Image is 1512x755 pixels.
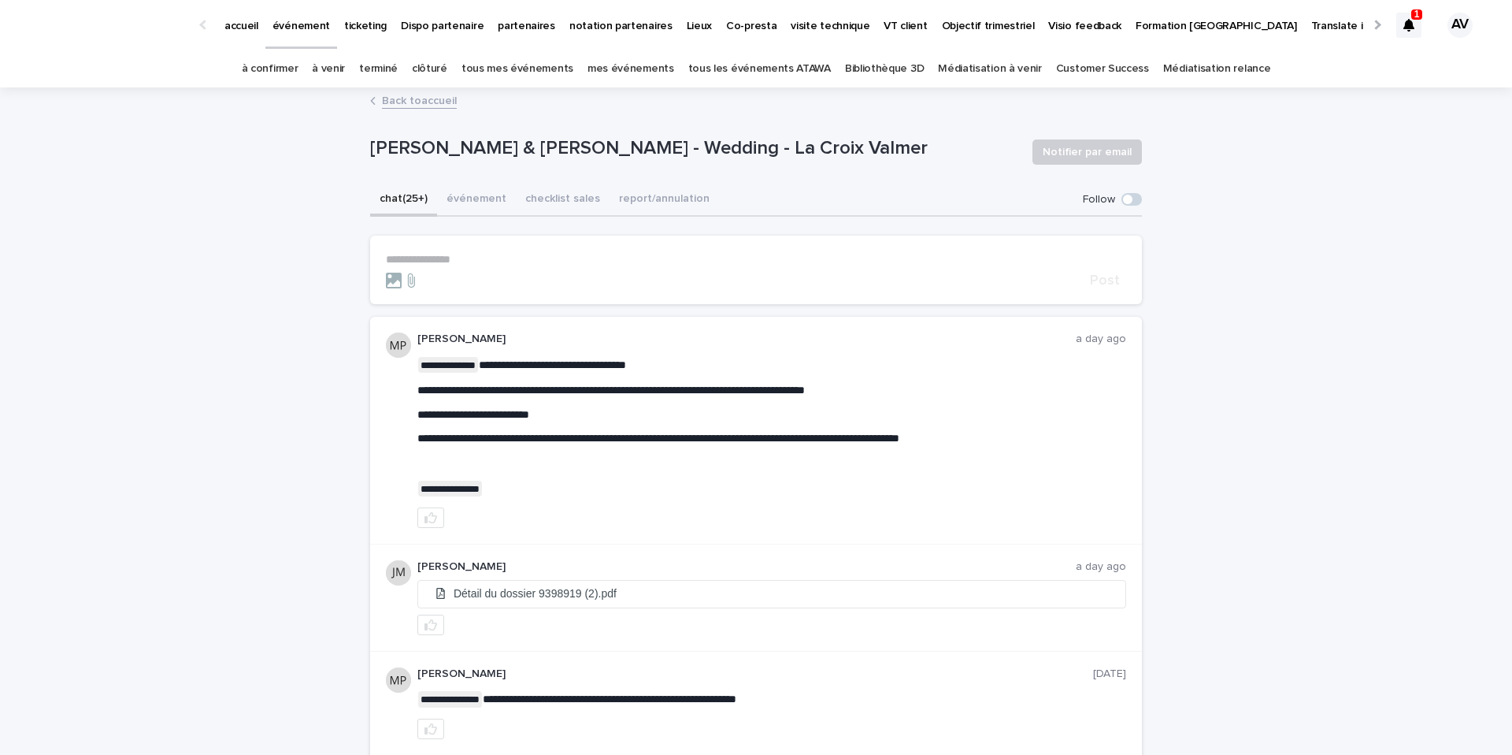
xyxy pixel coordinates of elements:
button: like this post [417,615,444,635]
a: à confirmer [242,50,298,87]
a: à venir [312,50,345,87]
a: Détail du dossier 9398919 (2).pdf [418,581,1125,608]
a: clôturé [412,50,447,87]
a: terminé [359,50,398,87]
p: [PERSON_NAME] [417,668,1093,681]
p: 1 [1414,9,1420,20]
p: Follow [1083,193,1115,206]
div: AV [1447,13,1473,38]
button: like this post [417,508,444,528]
a: mes événements [587,50,674,87]
a: tous les événements ATAWA [688,50,831,87]
p: [PERSON_NAME] [417,560,1076,574]
p: [PERSON_NAME] & [PERSON_NAME] - Wedding - La Croix Valmer [370,137,1020,160]
button: report/annulation [610,184,719,217]
p: [PERSON_NAME] [417,333,1076,346]
div: 1 [1396,13,1421,38]
a: Customer Success [1056,50,1149,87]
a: Back toaccueil [382,91,457,109]
a: Bibliothèque 3D [845,50,924,87]
button: chat (25+) [370,184,437,217]
button: Post [1084,273,1126,288]
img: Ls34BcGeRexTGTNfXpUC [31,9,184,41]
p: a day ago [1076,333,1126,346]
a: tous mes événements [461,50,573,87]
span: Notifier par email [1043,144,1132,160]
button: checklist sales [516,184,610,217]
button: événement [437,184,516,217]
button: Notifier par email [1032,139,1142,165]
a: Médiatisation relance [1163,50,1271,87]
p: [DATE] [1093,668,1126,681]
p: a day ago [1076,560,1126,574]
a: Médiatisation à venir [938,50,1042,87]
span: Post [1090,273,1120,288]
button: like this post [417,719,444,739]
